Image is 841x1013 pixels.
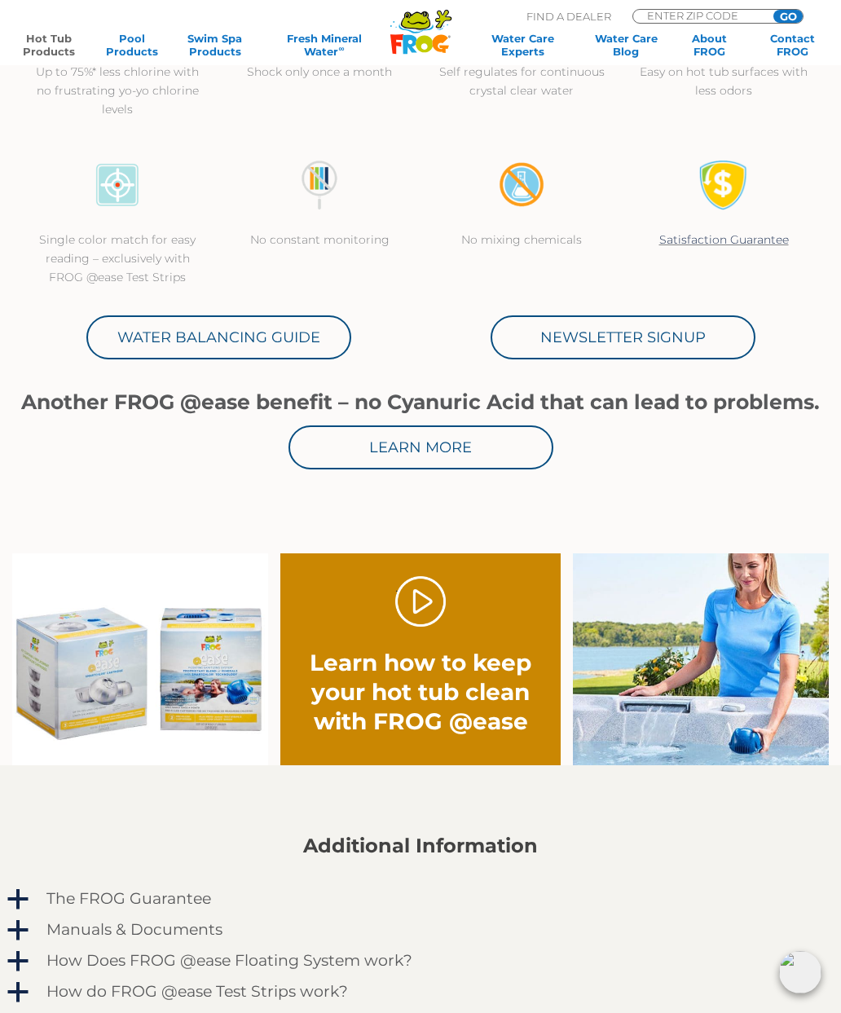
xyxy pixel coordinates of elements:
p: Self regulates for continuous crystal clear water [437,63,606,100]
a: Fresh MineralWater∞ [266,32,383,58]
a: a The FROG Guarantee [4,886,837,912]
img: no-mixing1 [496,160,547,210]
span: a [6,980,30,1005]
h2: Learn how to keep your hot tub clean with FROG @ease [308,648,532,736]
a: Play Video [395,576,447,628]
h1: Another FROG @ease benefit – no Cyanuric Acid that can lead to problems. [16,390,825,413]
a: ContactFROG [760,32,825,58]
p: No mixing chemicals [437,231,606,249]
p: Find A Dealer [526,9,611,24]
p: Shock only once a month [235,63,404,81]
span: a [6,918,30,943]
a: a How Does FROG @ease Floating System work? [4,948,837,974]
a: a How do FROG @ease Test Strips work? [4,979,837,1005]
a: Water CareBlog [594,32,658,58]
sup: ∞ [338,44,344,53]
input: GO [773,10,803,23]
img: Ease Packaging [12,553,268,765]
input: Zip Code Form [645,10,755,21]
p: Easy on hot tub surfaces with less odors [639,63,808,100]
a: PoolProducts [99,32,164,58]
h2: Additional Information [4,835,837,857]
a: Hot TubProducts [16,32,81,58]
a: Water CareExperts [470,32,575,58]
p: Single color match for easy reading – exclusively with FROG @ease Test Strips [33,231,202,287]
img: no-constant-monitoring1 [294,160,345,210]
a: Newsletter Signup [491,315,755,359]
h4: The FROG Guarantee [46,890,211,908]
a: Satisfaction Guarantee [659,232,789,247]
img: Satisfaction Guarantee Icon [698,160,749,210]
a: Learn More [288,425,553,469]
a: a Manuals & Documents [4,917,837,943]
h4: How do FROG @ease Test Strips work? [46,983,348,1001]
p: No constant monitoring [235,231,404,249]
h4: How Does FROG @ease Floating System work? [46,952,412,970]
p: Up to 75%* less chlorine with no frustrating yo-yo chlorine levels [33,63,202,119]
h4: Manuals & Documents [46,921,222,939]
a: Water Balancing Guide [86,315,351,359]
img: icon-atease-color-match [92,160,143,210]
a: AboutFROG [677,32,742,58]
a: Swim SpaProducts [183,32,247,58]
img: fpo-flippin-frog-2 [573,553,829,765]
img: openIcon [779,951,821,993]
span: a [6,949,30,974]
span: a [6,887,30,912]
